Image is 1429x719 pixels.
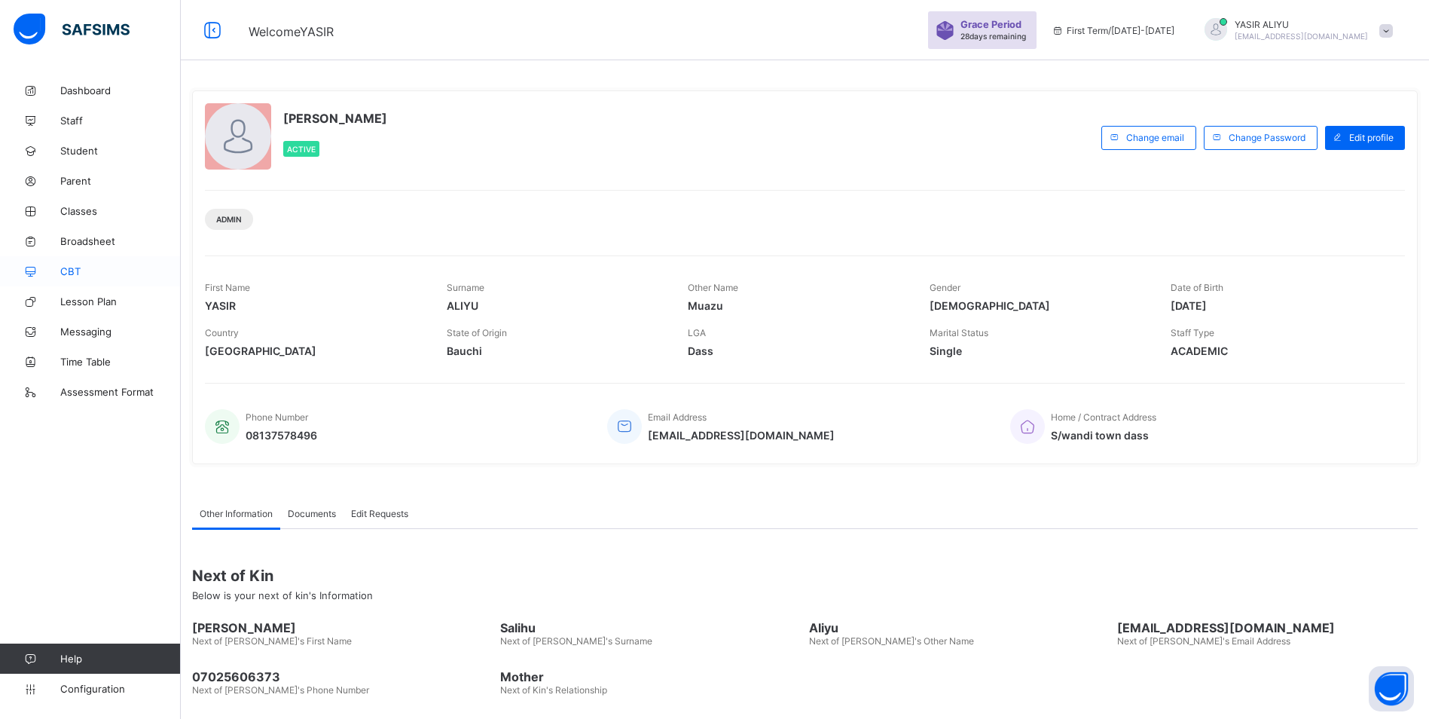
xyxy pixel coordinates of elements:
[288,508,336,519] span: Documents
[809,635,974,647] span: Next of [PERSON_NAME]'s Other Name
[60,235,181,247] span: Broadsheet
[930,327,988,338] span: Marital Status
[60,115,181,127] span: Staff
[936,21,954,40] img: sticker-purple.71386a28dfed39d6af7621340158ba97.svg
[192,589,373,601] span: Below is your next of kin's Information
[930,299,1149,312] span: [DEMOGRAPHIC_DATA]
[447,299,666,312] span: ALIYU
[1349,132,1394,143] span: Edit profile
[447,282,484,293] span: Surname
[447,327,507,338] span: State of Origin
[60,265,181,277] span: CBT
[500,635,652,647] span: Next of [PERSON_NAME]'s Surname
[1189,18,1400,43] div: YASIRALIYU
[60,386,181,398] span: Assessment Format
[648,429,835,442] span: [EMAIL_ADDRESS][DOMAIN_NAME]
[960,19,1021,30] span: Grace Period
[688,282,738,293] span: Other Name
[1235,32,1368,41] span: [EMAIL_ADDRESS][DOMAIN_NAME]
[192,684,369,696] span: Next of [PERSON_NAME]'s Phone Number
[500,669,801,684] span: Mother
[500,620,801,635] span: Salihu
[60,175,181,187] span: Parent
[246,429,317,442] span: 08137578496
[500,684,607,696] span: Next of Kin's Relationship
[1117,635,1290,647] span: Next of [PERSON_NAME]'s Email Address
[1235,19,1368,30] span: YASIR ALIYU
[1126,132,1184,143] span: Change email
[205,327,239,338] span: Country
[60,653,180,665] span: Help
[60,295,181,307] span: Lesson Plan
[60,356,181,368] span: Time Table
[60,326,181,338] span: Messaging
[60,145,181,157] span: Student
[930,282,960,293] span: Gender
[1229,132,1305,143] span: Change Password
[648,412,707,423] span: Email Address
[447,344,666,357] span: Bauchi
[246,412,308,423] span: Phone Number
[1369,666,1414,711] button: Open asap
[205,299,424,312] span: YASIR
[688,299,907,312] span: Muazu
[192,669,493,684] span: 07025606373
[60,84,181,96] span: Dashboard
[192,620,493,635] span: [PERSON_NAME]
[960,32,1026,41] span: 28 days remaining
[283,111,387,126] span: [PERSON_NAME]
[1171,344,1390,357] span: ACADEMIC
[192,635,352,647] span: Next of [PERSON_NAME]'s First Name
[1052,25,1174,36] span: session/term information
[809,620,1110,635] span: Aliyu
[60,683,180,695] span: Configuration
[351,508,408,519] span: Edit Requests
[249,24,334,39] span: Welcome YASIR
[1117,620,1418,635] span: [EMAIL_ADDRESS][DOMAIN_NAME]
[1171,282,1223,293] span: Date of Birth
[200,508,273,519] span: Other Information
[1051,429,1156,442] span: S/wandi town dass
[1171,327,1214,338] span: Staff Type
[205,344,424,357] span: [GEOGRAPHIC_DATA]
[14,14,130,45] img: safsims
[1171,299,1390,312] span: [DATE]
[205,282,250,293] span: First Name
[192,567,1418,585] span: Next of Kin
[216,215,242,224] span: Admin
[1051,412,1156,423] span: Home / Contract Address
[60,205,181,217] span: Classes
[688,344,907,357] span: Dass
[930,344,1149,357] span: Single
[688,327,706,338] span: LGA
[287,145,316,154] span: Active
